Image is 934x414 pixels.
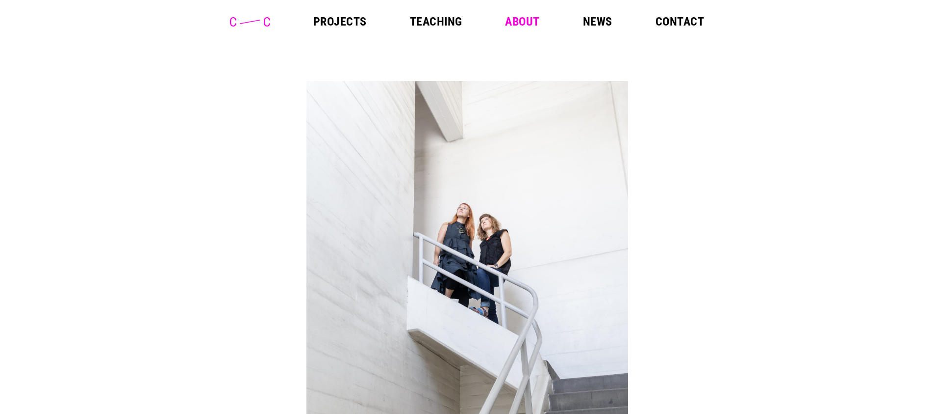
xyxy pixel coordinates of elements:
a: News [583,16,612,28]
a: Contact [656,16,704,28]
a: Projects [313,16,367,28]
a: Teaching [410,16,462,28]
a: About [505,16,539,28]
nav: Main Menu [313,16,704,28]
